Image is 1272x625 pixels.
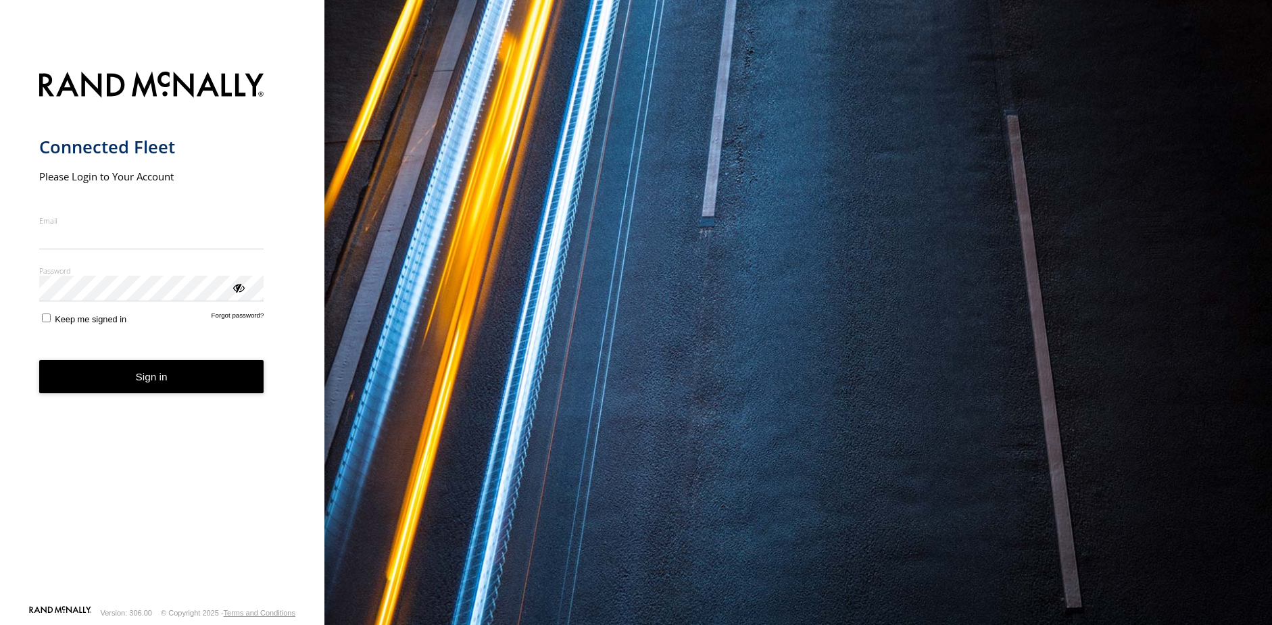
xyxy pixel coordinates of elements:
a: Forgot password? [212,311,264,324]
h2: Please Login to Your Account [39,170,264,183]
img: Rand McNally [39,69,264,103]
button: Sign in [39,360,264,393]
form: main [39,64,286,605]
a: Visit our Website [29,606,91,620]
div: © Copyright 2025 - [161,609,295,617]
div: ViewPassword [231,280,245,294]
label: Email [39,216,264,226]
span: Keep me signed in [55,314,126,324]
label: Password [39,266,264,276]
input: Keep me signed in [42,314,51,322]
div: Version: 306.00 [101,609,152,617]
a: Terms and Conditions [224,609,295,617]
h1: Connected Fleet [39,136,264,158]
